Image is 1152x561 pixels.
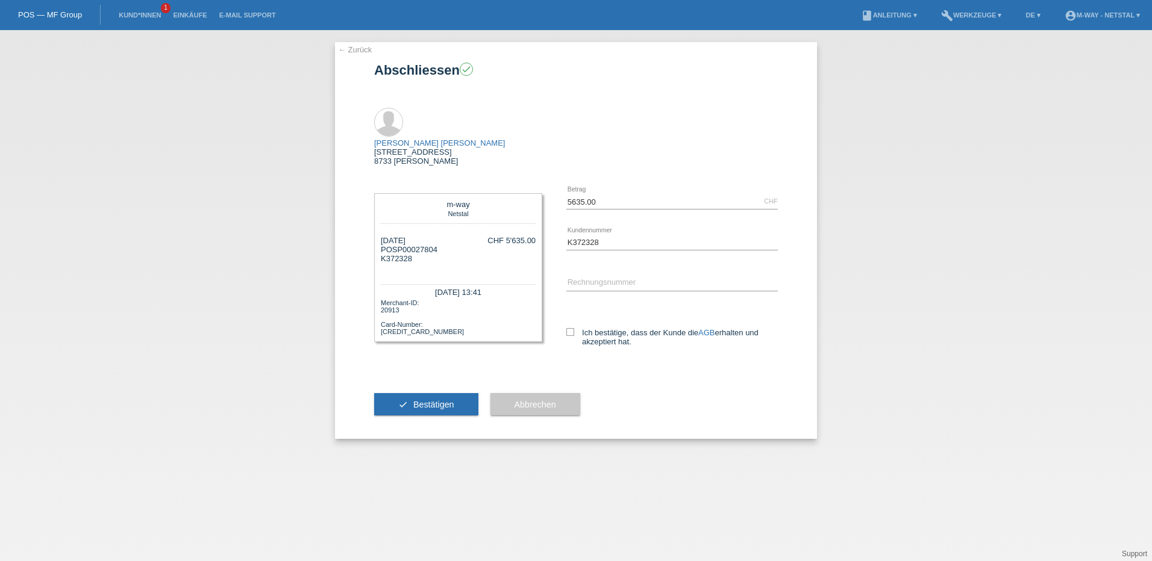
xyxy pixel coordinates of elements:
[566,328,778,346] label: Ich bestätige, dass der Kunde die erhalten und akzeptiert hat.
[935,11,1008,19] a: buildWerkzeuge ▾
[413,400,454,409] span: Bestätigen
[1019,11,1046,19] a: DE ▾
[487,236,536,245] div: CHF 5'635.00
[384,200,533,209] div: m-way
[374,63,778,78] h1: Abschliessen
[18,10,82,19] a: POS — MF Group
[374,138,505,166] div: [STREET_ADDRESS] 8733 [PERSON_NAME]
[764,197,778,205] div: CHF
[384,209,533,217] div: Netstal
[698,328,715,337] a: AGB
[855,11,923,19] a: bookAnleitung ▾
[113,11,167,19] a: Kund*innen
[167,11,213,19] a: Einkäufe
[1059,11,1146,19] a: account_circlem-way - Netstal ▾
[161,3,171,13] span: 1
[381,298,536,335] div: Merchant-ID: 20913 Card-Number: [CREDIT_CARD_NUMBER]
[374,393,478,416] button: check Bestätigen
[861,10,873,22] i: book
[1122,550,1147,558] a: Support
[381,236,437,272] div: [DATE] POSP00027804
[515,400,556,409] span: Abbrechen
[398,400,408,409] i: check
[941,10,953,22] i: build
[1065,10,1077,22] i: account_circle
[461,64,472,75] i: check
[374,138,505,147] a: [PERSON_NAME] [PERSON_NAME]
[213,11,282,19] a: E-Mail Support
[381,284,536,298] div: [DATE] 13:41
[338,45,372,54] a: ← Zurück
[381,254,412,263] span: K372328
[490,393,580,416] button: Abbrechen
